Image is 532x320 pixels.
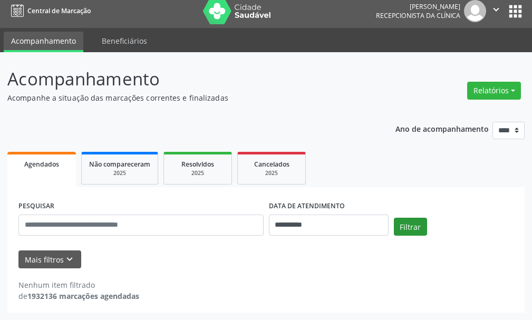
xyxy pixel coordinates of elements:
button: Filtrar [394,218,427,236]
label: DATA DE ATENDIMENTO [269,198,345,215]
i: keyboard_arrow_down [64,254,75,265]
span: Cancelados [254,160,289,169]
span: Central de Marcação [27,6,91,15]
p: Ano de acompanhamento [395,122,489,135]
span: Recepcionista da clínica [376,11,460,20]
div: 2025 [171,169,224,177]
div: de [18,290,139,302]
button: apps [506,2,525,21]
i:  [490,4,502,15]
strong: 1932136 marcações agendadas [27,291,139,301]
button: Mais filtroskeyboard_arrow_down [18,250,81,269]
a: Acompanhamento [4,32,83,52]
span: Agendados [24,160,59,169]
div: Nenhum item filtrado [18,279,139,290]
a: Central de Marcação [7,2,91,20]
span: Não compareceram [89,160,150,169]
p: Acompanhe a situação das marcações correntes e finalizadas [7,92,370,103]
span: Resolvidos [181,160,214,169]
label: PESQUISAR [18,198,54,215]
button: Relatórios [467,82,521,100]
div: [PERSON_NAME] [376,2,460,11]
div: 2025 [89,169,150,177]
div: 2025 [245,169,298,177]
a: Beneficiários [94,32,154,50]
p: Acompanhamento [7,66,370,92]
